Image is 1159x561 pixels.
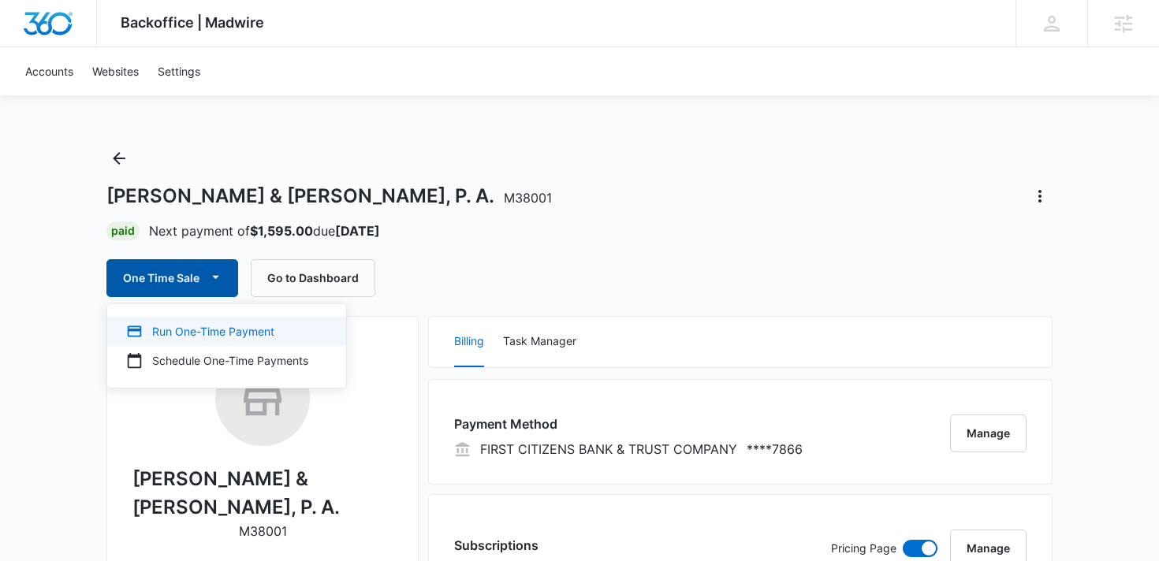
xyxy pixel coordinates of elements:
[107,317,346,346] button: Run One-Time Payment
[831,540,896,557] p: Pricing Page
[454,536,539,555] h3: Subscriptions
[148,47,210,95] a: Settings
[126,323,308,340] div: Run One-Time Payment
[454,317,484,367] button: Billing
[83,47,148,95] a: Websites
[107,346,346,375] button: Schedule One-Time Payments
[239,522,287,541] p: M38001
[335,223,380,239] strong: [DATE]
[1027,184,1053,209] button: Actions
[16,47,83,95] a: Accounts
[250,223,313,239] strong: $1,595.00
[106,184,552,208] h1: [PERSON_NAME] & [PERSON_NAME], P. A.
[149,221,380,240] p: Next payment of due
[503,317,576,367] button: Task Manager
[480,440,737,459] p: FIRST CITIZENS BANK & TRUST COMPANY
[454,414,803,433] h3: Payment Method
[132,465,393,522] h2: [PERSON_NAME] & [PERSON_NAME], P. A.
[106,259,238,297] button: One Time Sale
[950,414,1027,452] button: Manage
[106,146,132,171] button: Back
[106,221,140,240] div: Paid
[121,14,264,31] span: Backoffice | Madwire
[126,352,308,369] div: Schedule One-Time Payments
[504,190,552,206] span: M38001
[251,259,375,297] button: Go to Dashboard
